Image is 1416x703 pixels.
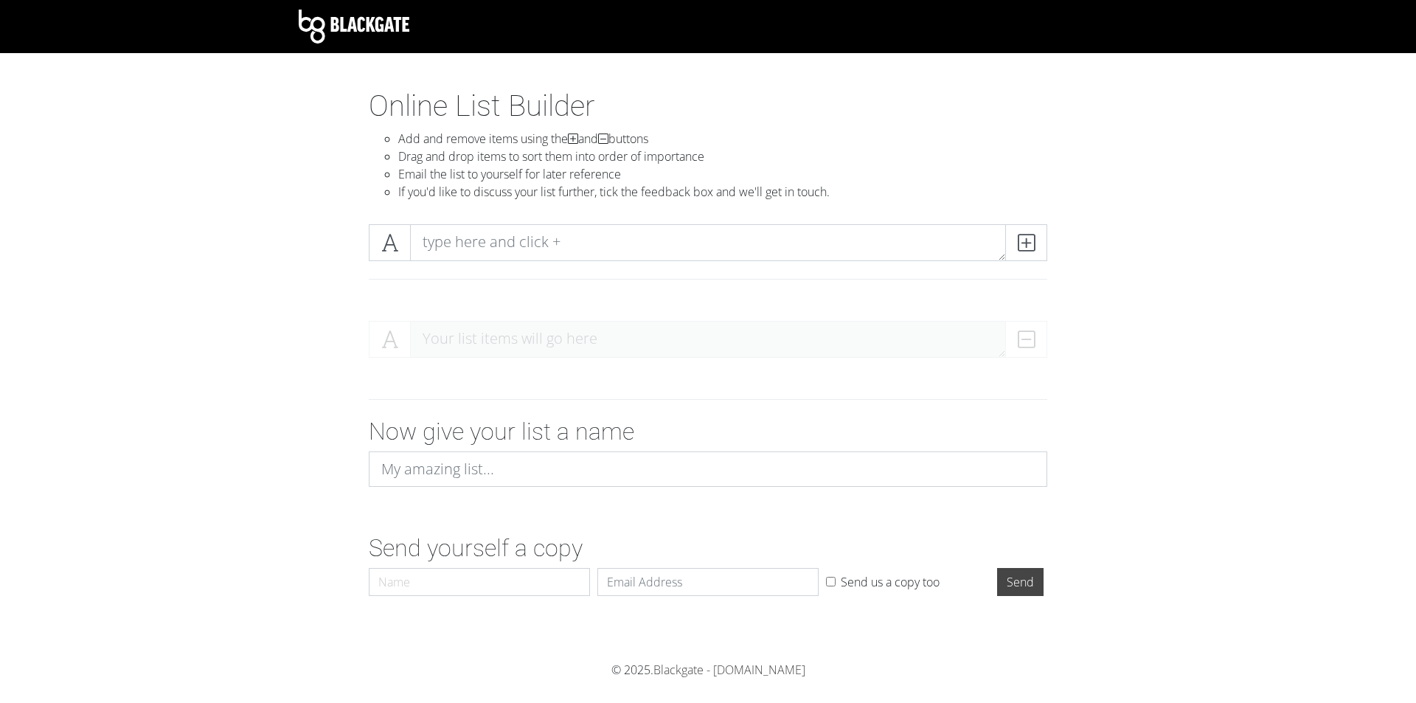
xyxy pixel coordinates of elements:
a: Blackgate - [DOMAIN_NAME] [653,662,805,678]
div: © 2025. [299,661,1117,679]
input: Name [369,568,590,596]
h2: Send yourself a copy [369,534,1047,562]
input: Email Address [597,568,819,596]
img: Blackgate [299,10,409,44]
label: Send us a copy too [841,573,940,591]
input: My amazing list... [369,451,1047,487]
li: If you'd like to discuss your list further, tick the feedback box and we'll get in touch. [398,183,1047,201]
li: Email the list to yourself for later reference [398,165,1047,183]
input: Send [997,568,1044,596]
li: Add and remove items using the and buttons [398,130,1047,148]
h2: Now give your list a name [369,418,1047,446]
h1: Online List Builder [369,89,1047,124]
li: Drag and drop items to sort them into order of importance [398,148,1047,165]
